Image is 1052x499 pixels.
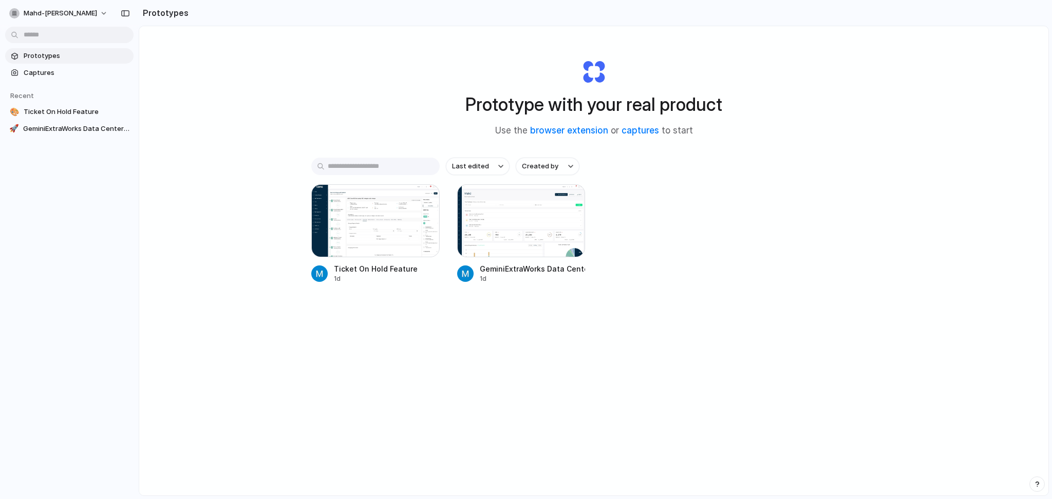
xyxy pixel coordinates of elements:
[334,263,418,274] div: Ticket On Hold Feature
[334,274,418,283] div: 1d
[452,161,489,171] span: Last edited
[24,68,129,78] span: Captures
[480,263,586,274] div: GeminiExtraWorks Data Center ITSM Dashboard
[5,121,134,137] a: 🚀GeminiExtraWorks Data Center ITSM Dashboard
[311,184,440,283] a: Ticket On Hold FeatureTicket On Hold Feature1d
[9,124,19,134] div: 🚀
[530,125,608,136] a: browser extension
[5,65,134,81] a: Captures
[5,104,134,120] a: 🎨Ticket On Hold Feature
[24,8,97,18] span: mahd-[PERSON_NAME]
[480,274,586,283] div: 1d
[5,48,134,64] a: Prototypes
[446,158,510,175] button: Last edited
[23,124,129,134] span: GeminiExtraWorks Data Center ITSM Dashboard
[516,158,579,175] button: Created by
[10,91,34,100] span: Recent
[5,5,113,22] button: mahd-[PERSON_NAME]
[495,124,693,138] span: Use the or to start
[457,184,586,283] a: GeminiExtraWorks Data Center ITSM DashboardGeminiExtraWorks Data Center ITSM Dashboard1d
[622,125,659,136] a: captures
[465,91,722,118] h1: Prototype with your real product
[139,7,189,19] h2: Prototypes
[522,161,558,171] span: Created by
[9,107,20,117] div: 🎨
[24,107,129,117] span: Ticket On Hold Feature
[24,51,129,61] span: Prototypes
